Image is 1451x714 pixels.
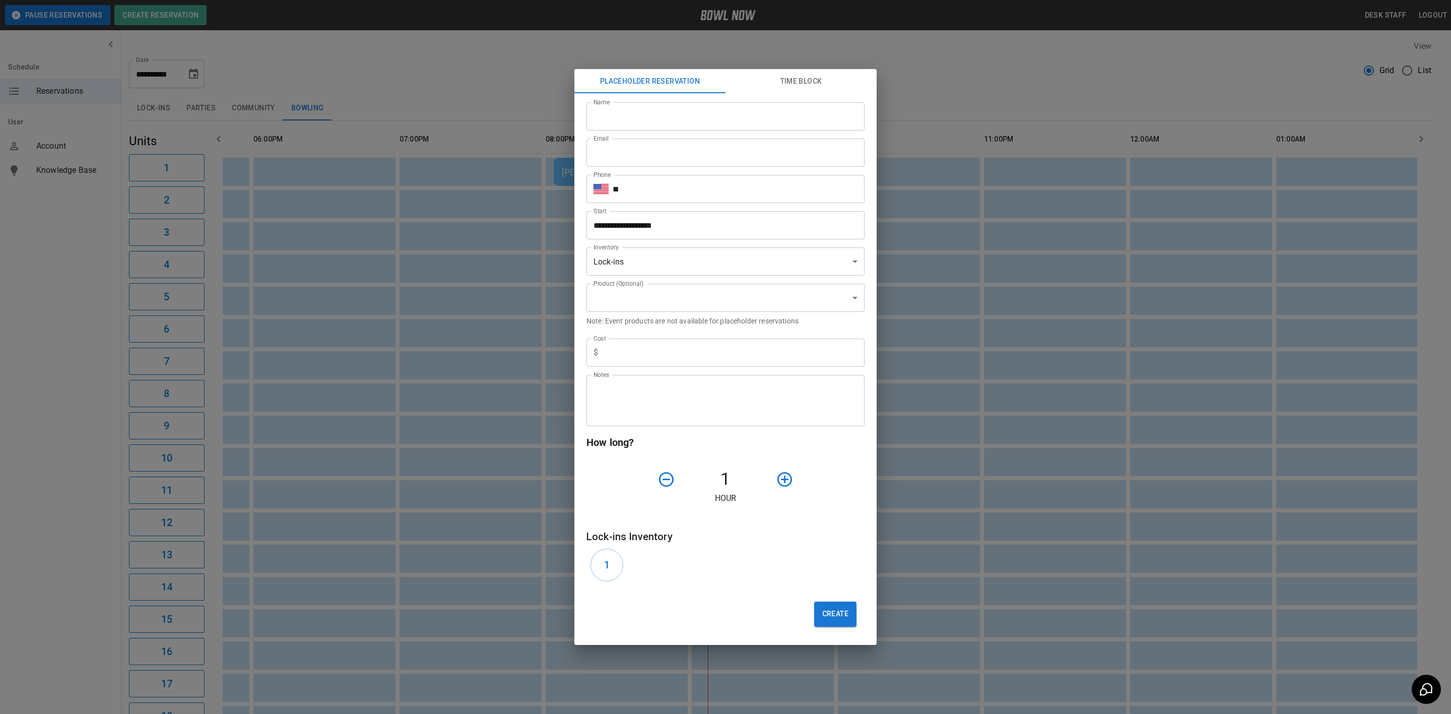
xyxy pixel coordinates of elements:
div: ​ [586,284,865,312]
h4: 1 [679,469,772,490]
input: Choose date, selected date is Sep 26, 2025 [586,211,858,239]
h6: 1 [604,557,610,573]
button: Create [814,602,856,627]
button: Select country [593,181,609,197]
div: Lock-ins [586,247,865,276]
button: Placeholder Reservation [574,69,726,93]
p: $ [593,347,598,359]
label: Phone [593,170,611,179]
h6: Lock-ins Inventory [586,529,865,545]
button: Time Block [726,69,877,93]
p: Hour [586,492,865,504]
button: 1 [590,549,623,581]
label: Start [593,207,607,215]
p: Note: Event products are not available for placeholder reservations [586,316,865,326]
h6: How long? [586,434,865,450]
